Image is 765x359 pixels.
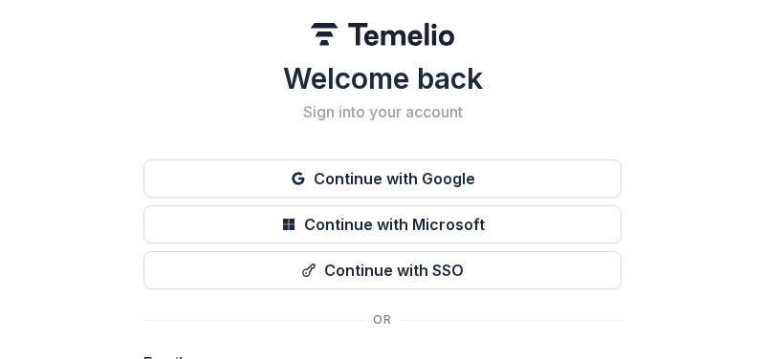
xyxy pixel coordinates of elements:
h2: Sign into your account [143,103,622,121]
button: Continue with SSO [143,251,622,289]
h1: Welcome back [143,61,622,95]
button: Continue with Google [143,159,622,198]
img: Temelio [311,23,454,46]
button: Continue with Microsoft [143,205,622,243]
